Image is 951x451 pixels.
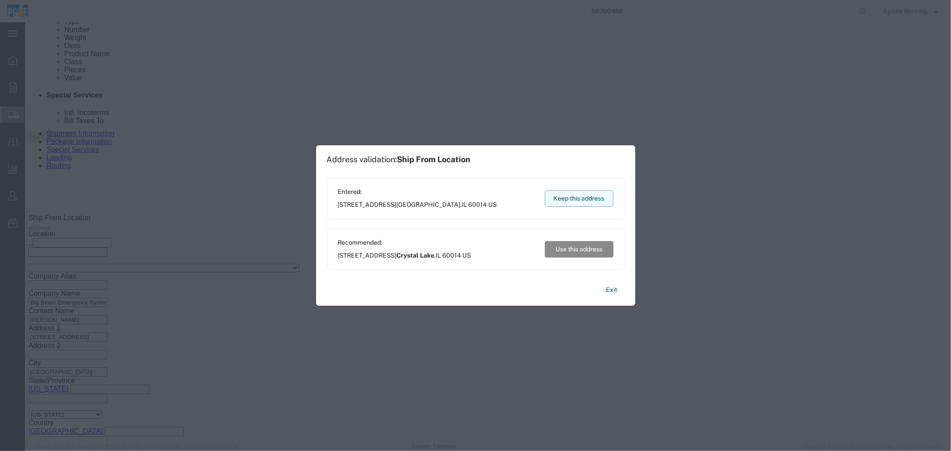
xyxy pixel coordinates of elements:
[545,190,613,207] button: Keep this address
[397,155,471,164] span: Ship From Location
[338,200,497,209] span: [STREET_ADDRESS] ,
[338,187,497,197] span: Entered:
[397,201,461,208] span: [GEOGRAPHIC_DATA]
[443,252,461,259] span: 60014
[463,252,471,259] span: US
[327,155,471,164] h1: Address validation:
[599,282,625,298] button: Exit
[489,201,497,208] span: US
[436,252,441,259] span: IL
[338,238,471,247] span: Recommended:
[469,201,487,208] span: 60014
[462,201,467,208] span: IL
[545,241,613,258] button: Use this address
[338,251,471,260] span: [STREET_ADDRESS] ,
[397,252,435,259] span: Crystal Lake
